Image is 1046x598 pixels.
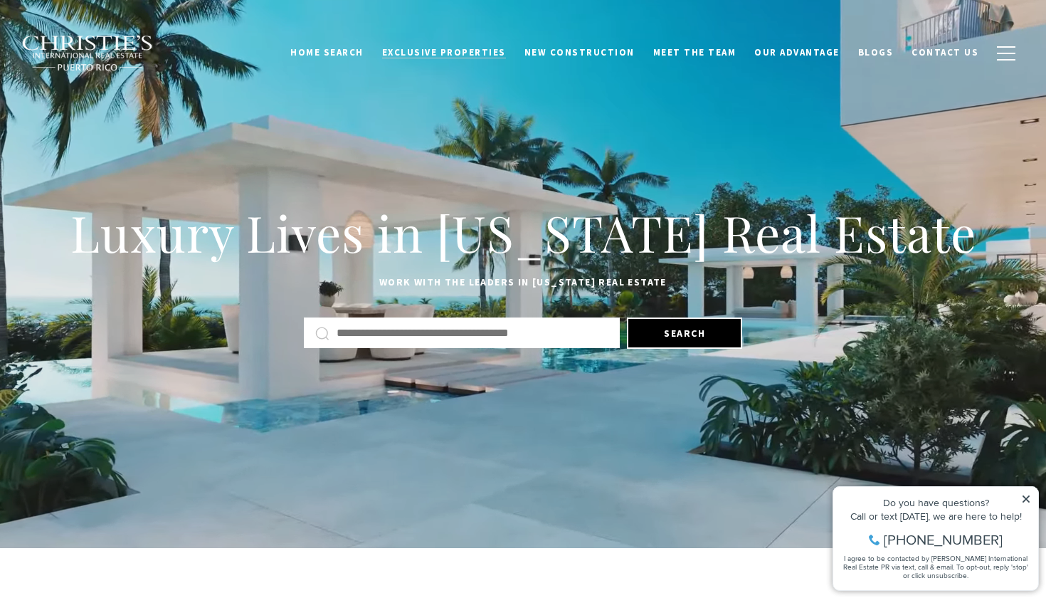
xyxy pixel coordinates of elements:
span: Our Advantage [754,46,840,58]
a: New Construction [515,39,644,66]
span: I agree to be contacted by [PERSON_NAME] International Real Estate PR via text, call & email. To ... [18,88,203,115]
span: New Construction [524,46,635,58]
a: Our Advantage [745,39,849,66]
a: Meet the Team [644,39,746,66]
a: Home Search [281,39,373,66]
span: Blogs [858,46,894,58]
div: Do you have questions? [15,32,206,42]
img: Christie's International Real Estate black text logo [21,35,154,72]
span: [PHONE_NUMBER] [58,67,177,81]
div: Call or text [DATE], we are here to help! [15,46,206,56]
p: Work with the leaders in [US_STATE] Real Estate [60,274,986,291]
h1: Luxury Lives in [US_STATE] Real Estate [60,201,986,264]
a: Exclusive Properties [373,39,515,66]
button: button [988,33,1025,74]
a: Blogs [849,39,903,66]
span: Exclusive Properties [382,46,506,58]
input: Search by Address, City, or Neighborhood [337,324,608,342]
span: Contact Us [912,46,978,58]
button: Search [627,318,742,349]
